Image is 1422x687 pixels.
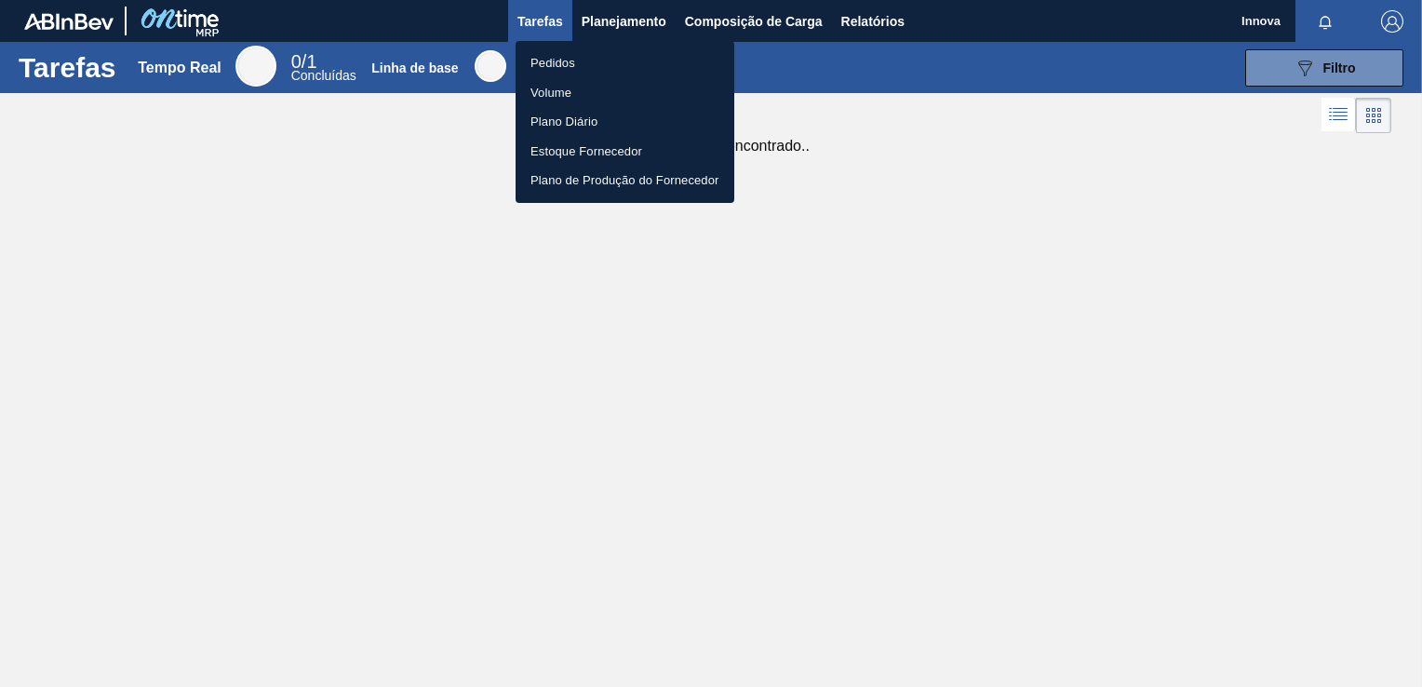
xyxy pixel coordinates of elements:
[516,137,734,167] a: Estoque Fornecedor
[516,48,734,78] a: Pedidos
[516,107,734,137] a: Plano Diário
[516,78,734,108] a: Volume
[516,166,734,195] a: Plano de Produção do Fornecedor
